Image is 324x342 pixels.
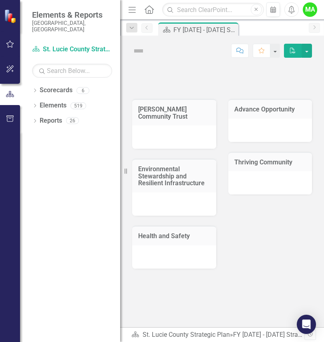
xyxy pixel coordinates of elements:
h3: Environmental Stewardship and Resilient Infrastructure [138,166,210,187]
a: Elements [40,101,66,110]
a: Scorecards [40,86,72,95]
div: 6 [76,87,89,94]
div: Open Intercom Messenger [297,315,316,334]
img: ClearPoint Strategy [4,9,18,23]
div: » [131,330,304,340]
img: Not Defined [132,45,145,57]
a: Reports [40,116,62,125]
input: Search ClearPoint... [162,3,264,17]
span: Elements & Reports [32,10,112,20]
div: 519 [70,102,86,109]
h3: Health and Safety [138,233,210,240]
input: Search Below... [32,64,112,78]
div: FY [DATE] - [DATE] Strategic Plan [173,25,236,35]
small: [GEOGRAPHIC_DATA], [GEOGRAPHIC_DATA] [32,20,112,33]
h3: Advance Opportunity [234,106,306,113]
h3: [PERSON_NAME] Community Trust [138,106,210,120]
div: 26 [66,117,79,124]
a: St. Lucie County Strategic Plan [32,45,112,54]
button: MA [303,2,317,17]
h3: Thriving Community [234,159,306,166]
a: St. Lucie County Strategic Plan [143,331,230,338]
